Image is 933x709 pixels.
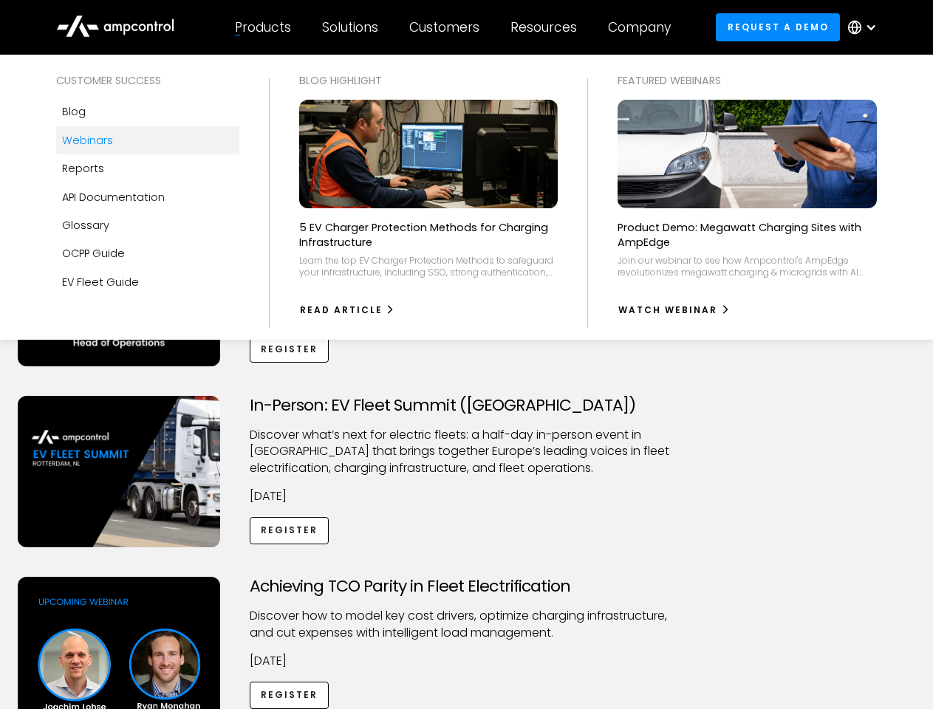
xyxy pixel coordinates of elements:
div: API Documentation [62,189,165,205]
div: Join our webinar to see how Ampcontrol's AmpEdge revolutionizes megawatt charging & microgrids wi... [618,255,877,278]
a: EV Fleet Guide [56,268,239,296]
div: EV Fleet Guide [62,274,139,290]
div: Solutions [322,19,378,35]
div: Company [608,19,671,35]
p: [DATE] [250,488,684,504]
a: Register [250,335,329,363]
div: Glossary [62,217,109,233]
div: Blog Highlight [299,72,558,89]
a: Glossary [56,211,239,239]
a: Blog [56,97,239,126]
p: ​Discover what’s next for electric fleets: a half-day in-person event in [GEOGRAPHIC_DATA] that b... [250,427,684,476]
a: Webinars [56,126,239,154]
div: Products [235,19,291,35]
h3: Achieving TCO Parity in Fleet Electrification [250,577,684,596]
p: Product Demo: Megawatt Charging Sites with AmpEdge [618,220,877,250]
p: 5 EV Charger Protection Methods for Charging Infrastructure [299,220,558,250]
div: Blog [62,103,86,120]
div: Webinars [62,132,113,148]
div: OCPP Guide [62,245,125,261]
a: Reports [56,154,239,182]
div: Customers [409,19,479,35]
div: Read Article [300,304,383,317]
a: API Documentation [56,183,239,211]
a: watch webinar [618,298,731,322]
p: Discover how to model key cost drivers, optimize charging infrastructure, and cut expenses with i... [250,608,684,641]
a: Read Article [299,298,396,322]
div: Resources [510,19,577,35]
a: Register [250,517,329,544]
div: Learn the top EV Charger Protection Methods to safeguard your infrastructure, including SSO, stro... [299,255,558,278]
h3: In-Person: EV Fleet Summit ([GEOGRAPHIC_DATA]) [250,396,684,415]
div: Reports [62,160,104,177]
a: OCPP Guide [56,239,239,267]
div: Featured webinars [618,72,877,89]
div: watch webinar [618,304,717,317]
a: Register [250,682,329,709]
div: Customer success [56,72,239,89]
p: [DATE] [250,653,684,669]
a: Request a demo [716,13,840,41]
